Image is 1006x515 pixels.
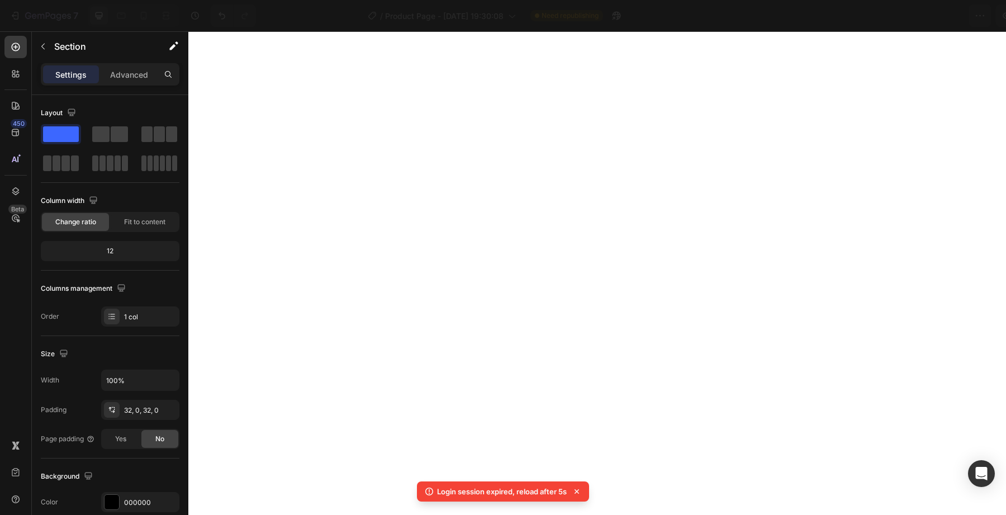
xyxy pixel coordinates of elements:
div: Layout [41,106,78,121]
div: Background [41,469,95,484]
div: 32, 0, 32, 0 [124,405,177,415]
div: Padding [41,405,67,415]
div: Beta [8,205,27,214]
button: 1 product assigned [779,4,886,27]
p: Advanced [110,69,148,81]
span: / [380,10,383,22]
button: 7 [4,4,83,27]
div: 000000 [124,498,177,508]
p: Settings [55,69,87,81]
span: Need republishing [542,11,599,21]
button: Save [890,4,927,27]
div: Order [41,311,59,322]
iframe: Design area [188,31,1006,515]
div: Width [41,375,59,385]
span: Save [900,11,918,21]
div: Open Intercom Messenger [968,460,995,487]
div: Column width [41,193,100,209]
p: Login session expired, reload after 5s [437,486,567,497]
p: Section [54,40,146,53]
span: Yes [115,434,126,444]
span: Product Page - [DATE] 19:30:08 [385,10,504,22]
div: Page padding [41,434,95,444]
span: No [155,434,164,444]
p: 7 [73,9,78,22]
div: Columns management [41,281,128,296]
div: Publish [941,10,969,22]
div: 1 col [124,312,177,322]
input: Auto [102,370,179,390]
div: 450 [11,119,27,128]
span: 1 product assigned [788,10,861,22]
span: Fit to content [124,217,165,227]
span: Change ratio [55,217,96,227]
div: Size [41,347,70,362]
div: Color [41,497,58,507]
button: Publish [932,4,979,27]
div: Undo/Redo [211,4,256,27]
div: 12 [43,243,177,259]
